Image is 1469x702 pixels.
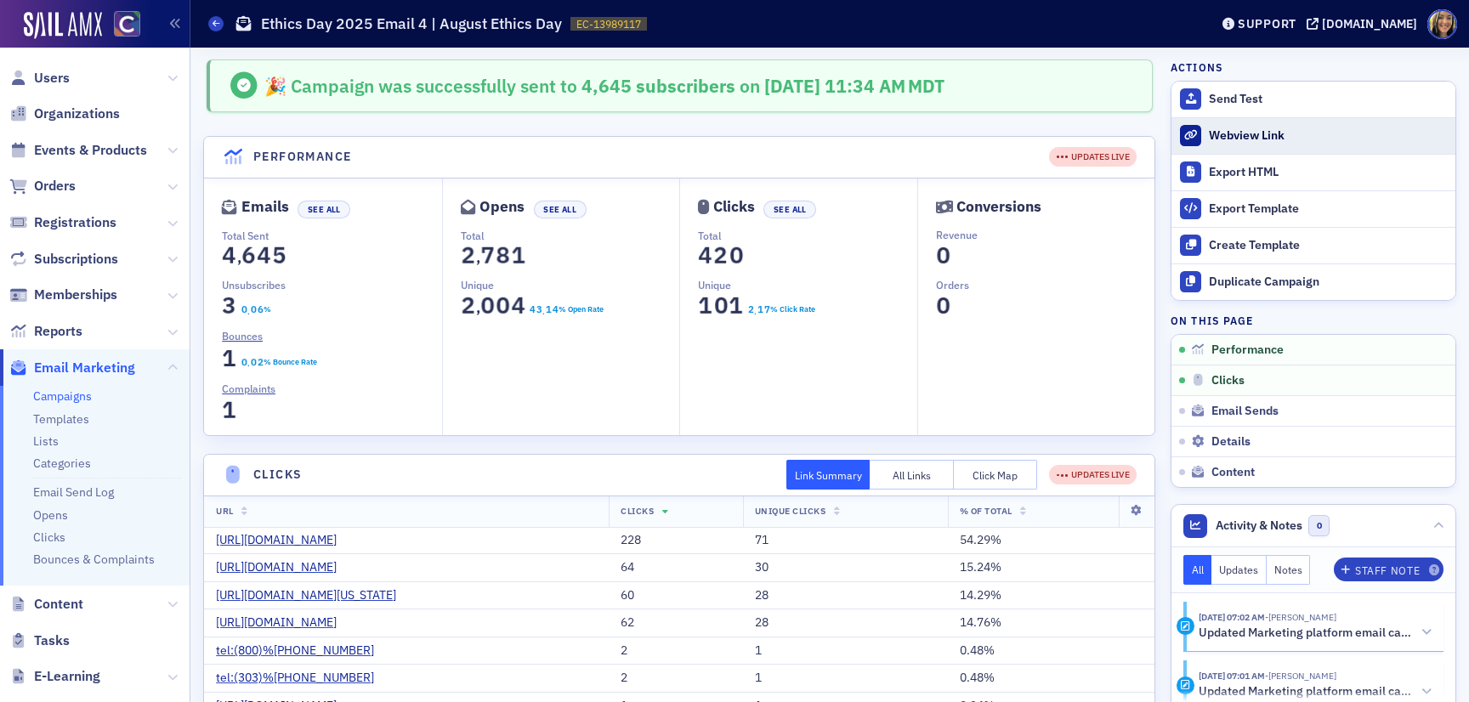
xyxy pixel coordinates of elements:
a: Email Send Log [33,484,114,500]
a: tel:(800)%[PHONE_NUMBER] [216,643,387,659]
a: Opens [33,507,68,523]
div: 0.48% [960,671,1143,686]
span: Clicks [621,505,654,517]
span: 7 [476,241,499,270]
span: 2 [457,241,479,270]
div: Export HTML [1209,165,1447,180]
span: Clicks [1211,373,1245,388]
div: Staff Note [1355,566,1420,575]
a: Clicks [33,529,65,545]
div: 14.29% [960,588,1143,603]
div: 228 [621,533,730,548]
div: 14.76% [960,615,1143,631]
section: 3 [222,296,237,315]
div: % Open Rate [559,303,604,315]
span: Organizations [34,105,120,123]
div: UPDATES LIVE [1049,147,1137,167]
span: 1 [725,291,748,320]
span: 4 [253,241,276,270]
button: Link Summary [786,460,871,490]
a: Email Marketing [9,359,135,377]
span: Profile [1427,9,1457,39]
button: Click Map [954,460,1038,490]
div: 1 [755,643,936,659]
div: % Click Rate [770,303,815,315]
div: 71 [755,533,936,548]
div: 15.24% [960,560,1143,575]
span: 1 [218,395,241,425]
span: 2 [746,302,755,317]
span: 0 [932,241,955,270]
a: Events & Products [9,141,147,160]
div: 30 [755,560,936,575]
a: tel:(303)%[PHONE_NUMBER] [216,671,387,686]
div: Duplicate Campaign [1209,275,1447,290]
a: Complaints [222,381,288,396]
span: 1 [695,291,717,320]
span: EC-13989117 [576,17,641,31]
div: 2 [621,671,730,686]
a: [URL][DOMAIN_NAME] [216,615,349,631]
a: Orders [9,177,76,195]
a: Content [9,595,83,614]
p: Unique [461,277,680,292]
span: 2 [457,291,479,320]
span: 0 [932,291,955,320]
span: Memberships [34,286,117,304]
span: Content [1211,465,1255,480]
span: 4 [695,241,717,270]
section: 101 [698,296,744,315]
span: , [476,246,480,269]
span: 4 [551,302,559,317]
time: 8/6/2025 07:02 AM [1199,611,1265,623]
span: Bounces [222,328,263,343]
a: Subscriptions [9,250,118,269]
h4: Clicks [253,466,302,484]
span: 1 [756,302,764,317]
section: 43.14 [529,303,559,315]
span: Events & Products [34,141,147,160]
a: Create Template [1171,227,1455,263]
a: Export Template [1171,190,1455,227]
div: 28 [755,615,936,631]
span: Users [34,69,70,88]
a: Lists [33,433,59,449]
div: Activity [1177,617,1194,635]
span: 4 [507,291,530,320]
a: Campaigns [33,388,92,404]
div: 64 [621,560,730,575]
span: 1 [507,241,530,270]
span: Orders [34,177,76,195]
div: Support [1238,16,1296,31]
button: See All [534,201,587,218]
img: SailAMX [24,12,102,39]
div: Activity [1177,677,1194,694]
span: Details [1211,434,1251,450]
span: 0 [249,302,258,317]
span: Subscriptions [34,250,118,269]
p: Revenue [936,227,1155,242]
span: Lauren Standiford [1265,670,1336,682]
span: MDT [905,74,945,98]
div: Opens [479,202,525,212]
div: 62 [621,615,730,631]
button: Duplicate Campaign [1171,263,1455,300]
span: Performance [1211,343,1284,358]
p: Unsubscribes [222,277,442,292]
h5: Updated Marketing platform email campaign: Ethics Day 2025 Email 4 | August Ethics Day [1199,626,1415,641]
span: Unique Clicks [755,505,826,517]
div: Conversions [956,202,1041,212]
section: 0.06 [241,303,264,315]
span: . [247,306,250,318]
div: 54.29% [960,533,1143,548]
span: Lauren Standiford [1265,611,1336,623]
span: 0 [240,302,248,317]
span: 2 [710,241,733,270]
a: Export HTML [1171,154,1455,190]
h1: Ethics Day 2025 Email 4 | August Ethics Day [261,14,562,34]
div: % [264,303,271,315]
span: 8 [491,241,514,270]
span: 0 [476,291,499,320]
h4: Performance [253,148,351,166]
